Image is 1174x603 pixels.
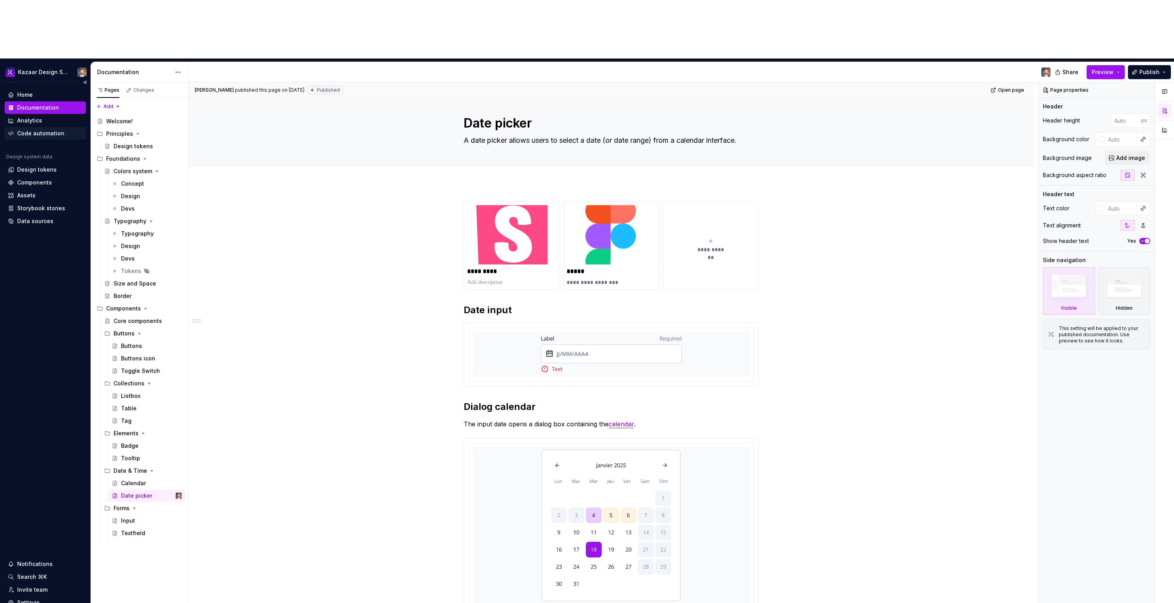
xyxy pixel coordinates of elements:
img: 67a008e4-7e4b-4f91-804e-096ca362da6a.png [467,205,557,264]
div: Components [94,302,185,315]
button: Preview [1087,65,1125,79]
div: Design [121,192,140,200]
div: Header height [1043,117,1080,124]
a: Tag [109,415,185,427]
div: Forms [101,502,185,514]
div: Home [17,91,33,99]
div: Typography [114,217,146,225]
div: Documentation [97,68,171,76]
div: Hidden [1098,267,1151,315]
a: Listbox [109,390,185,402]
div: Code automation [17,129,64,137]
div: Design [121,242,140,250]
div: Tag [121,417,132,425]
a: Components [5,176,86,189]
div: Components [17,179,52,186]
a: Home [5,89,86,101]
a: Documentation [5,101,86,114]
div: Tooltip [121,454,140,462]
textarea: Date picker [462,114,757,133]
a: Concept [109,177,185,190]
button: Notifications [5,558,86,570]
button: Search ⌘K [5,571,86,583]
div: Table [121,404,137,412]
div: Tokens [121,267,141,275]
div: Text color [1043,204,1069,212]
div: Core components [114,317,162,325]
div: Toggle Switch [121,367,160,375]
div: published this page on [DATE] [235,87,304,93]
a: Invite team [5,583,86,596]
a: Date pickerFrederic [109,489,185,502]
a: Assets [5,189,86,202]
a: Design tokens [101,140,185,153]
a: Open page [988,85,1028,96]
button: Add [94,101,123,112]
div: Data sources [17,217,53,225]
h2: Dialog calendar [464,401,759,413]
div: Background aspect ratio [1043,171,1106,179]
div: Forms [114,504,130,512]
button: Kazaar Design SystemFrederic [2,64,89,80]
span: Preview [1092,68,1114,76]
img: Frederic [1041,67,1051,77]
div: Date picker [121,492,152,500]
div: Input [121,517,135,525]
a: Table [109,402,185,415]
div: Notifications [17,560,53,568]
div: Header text [1043,190,1074,198]
div: Collections [114,380,144,387]
span: Add [103,103,113,110]
div: Buttons [101,327,185,340]
div: Elements [101,427,185,440]
div: This setting will be applied to your published documentation. Use preview to see how it looks. [1059,325,1145,344]
div: Invite team [17,586,48,594]
div: Header [1043,103,1063,110]
img: 37a51e4c-0f11-4803-9686-b8d92cd6d15f.png [567,205,656,264]
div: Calendar [121,479,146,487]
a: Analytics [5,114,86,127]
div: Visible [1043,267,1095,315]
div: Elements [114,429,139,437]
div: Page tree [94,115,185,539]
div: Visible [1061,305,1077,311]
div: Assets [17,192,36,199]
a: Size and Space [101,277,185,290]
img: Frederic [176,493,182,499]
div: Devs [121,255,135,262]
a: Design [109,240,185,252]
span: Share [1062,68,1078,76]
a: Typography [109,227,185,240]
div: Changes [133,87,154,93]
a: Data sources [5,215,86,227]
div: Storybook stories [17,204,65,212]
div: Welcome! [106,117,133,125]
a: Typography [101,215,185,227]
div: Design system data [6,154,52,160]
div: Components [106,305,141,312]
div: Colors system [114,167,152,175]
button: Collapse sidebar [80,77,91,88]
a: Badge [109,440,185,452]
div: Textfield [121,529,145,537]
div: Kazaar Design System [18,68,68,76]
textarea: A date picker allows users to select a date (or date range) from a calendar interface. [462,134,757,147]
span: Published [317,87,340,93]
a: Design [109,190,185,202]
h2: Date input [464,304,759,316]
a: Core components [101,315,185,327]
p: The input date opens a dialog box containing the . [464,419,759,429]
input: Auto [1111,114,1141,128]
a: Buttons [109,340,185,352]
div: Principles [94,128,185,140]
div: Devs [121,205,135,213]
div: Collections [101,377,185,390]
div: Border [114,292,132,300]
div: Search ⌘K [17,573,47,581]
div: Design tokens [17,166,57,174]
div: Foundations [94,153,185,165]
span: Open page [998,87,1024,93]
div: Listbox [121,392,141,400]
a: Devs [109,202,185,215]
div: Show header text [1043,237,1089,245]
